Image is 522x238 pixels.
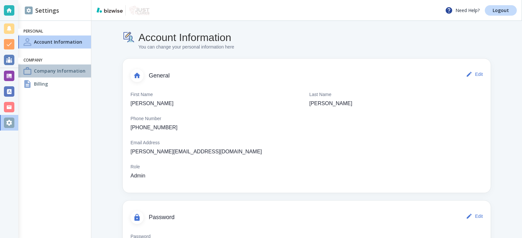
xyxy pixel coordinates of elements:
[18,64,91,77] a: Company InformationCompany Information
[130,163,140,171] p: Role
[25,6,59,15] h2: Settings
[34,67,85,74] h4: Company Information
[130,124,177,132] p: [PHONE_NUMBER]
[138,31,234,44] h4: Account Information
[138,44,234,51] p: You can change your personal information here
[130,139,160,147] p: Email Address
[123,31,136,44] img: Account Information
[309,91,331,98] p: Last Name
[34,80,48,87] h4: Billing
[130,91,153,98] p: First Name
[309,100,352,107] p: [PERSON_NAME]
[18,77,91,91] a: BillingBilling
[130,115,161,122] p: Phone Number
[97,7,123,13] img: bizwise
[23,29,86,34] h6: Personal
[465,210,485,223] button: Edit
[130,148,262,156] p: [PERSON_NAME][EMAIL_ADDRESS][DOMAIN_NAME]
[149,214,465,221] span: Password
[23,58,86,63] h6: Company
[493,8,509,13] p: Logout
[485,5,517,16] a: Logout
[130,100,174,107] p: [PERSON_NAME]
[34,38,82,45] h4: Account Information
[465,68,485,81] button: Edit
[18,35,91,49] a: Account InformationAccount Information
[149,72,465,79] span: General
[445,7,480,14] p: Need Help?
[25,7,33,14] img: DashboardSidebarSettings.svg
[130,172,145,180] p: Admin
[128,5,150,16] img: Just Lures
